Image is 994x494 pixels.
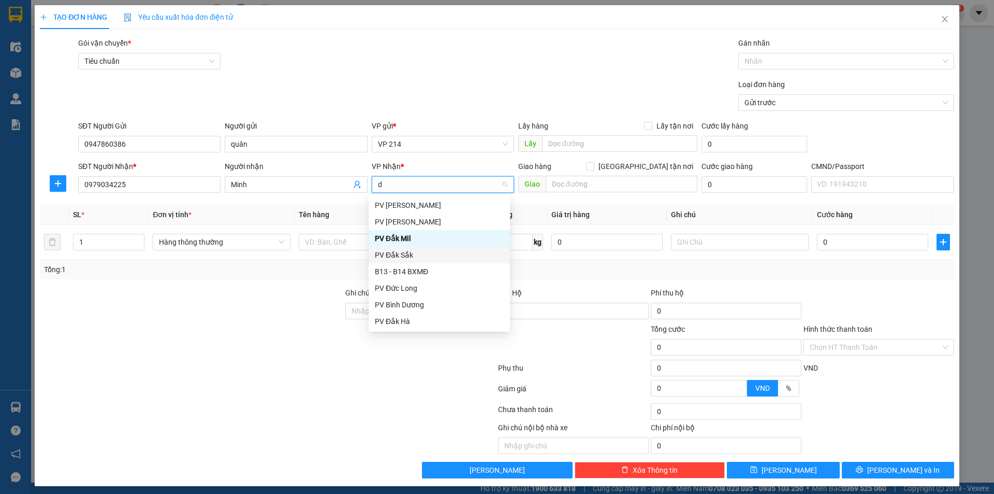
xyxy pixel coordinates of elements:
[497,404,650,422] div: Chưa thanh toán
[40,13,107,21] span: TẠO ĐƠN HÀNG
[551,234,663,250] input: 0
[633,464,678,476] span: Xóa Thông tin
[811,161,954,172] div: CMND/Passport
[498,437,649,454] input: Nhập ghi chú
[375,299,504,310] div: PV Bình Dương
[498,289,522,297] span: Thu Hộ
[667,205,813,225] th: Ghi chú
[701,176,807,193] input: Cước giao hàng
[79,72,96,87] span: Nơi nhận:
[470,464,525,476] span: [PERSON_NAME]
[867,464,940,476] span: [PERSON_NAME] và In
[372,162,401,171] span: VP Nhận
[817,210,853,219] span: Cước hàng
[803,364,818,372] span: VND
[937,238,949,246] span: plus
[941,15,949,23] span: close
[369,214,510,230] div: PV Nam Đong
[575,462,725,478] button: deleteXóa Thông tin
[671,234,809,250] input: Ghi Chú
[803,325,872,333] label: Hình thức thanh toán
[345,303,496,319] input: Ghi chú đơn hàng
[621,466,628,474] span: delete
[651,287,801,303] div: Phí thu hộ
[225,161,367,172] div: Người nhận
[369,197,510,214] div: PV Đức Xuyên
[44,234,61,250] button: delete
[762,464,817,476] span: [PERSON_NAME]
[727,462,839,478] button: save[PERSON_NAME]
[422,462,573,478] button: [PERSON_NAME]
[533,234,543,250] span: kg
[159,234,284,250] span: Hàng thông thường
[369,280,510,297] div: PV Đức Long
[375,200,504,211] div: PV [PERSON_NAME]
[84,53,214,69] span: Tiêu chuẩn
[104,73,144,84] span: PV [PERSON_NAME]
[651,422,801,437] div: Chi phí nội bộ
[100,39,146,47] span: 21410250659
[73,210,81,219] span: SL
[518,162,551,171] span: Giao hàng
[124,13,233,21] span: Yêu cầu xuất hóa đơn điện tử
[369,297,510,313] div: PV Bình Dương
[50,179,66,188] span: plus
[518,176,546,192] span: Giao
[701,136,807,152] input: Cước lấy hàng
[651,325,685,333] span: Tổng cước
[225,120,367,132] div: Người gửi
[856,466,863,474] span: printer
[299,234,436,250] input: VD: Bàn, Ghế
[40,13,47,21] span: plus
[375,266,504,277] div: B13 - B14 BXMĐ
[594,161,697,172] span: [GEOGRAPHIC_DATA] tận nơi
[518,122,548,130] span: Lấy hàng
[497,383,650,401] div: Giảm giá
[786,384,791,392] span: %
[372,120,514,132] div: VP gửi
[842,462,954,478] button: printer[PERSON_NAME] và In
[750,466,757,474] span: save
[36,62,120,70] strong: BIÊN NHẬN GỬI HÀNG HOÁ
[375,283,504,294] div: PV Đức Long
[701,162,753,171] label: Cước giao hàng
[299,210,329,219] span: Tên hàng
[755,384,770,392] span: VND
[738,39,770,47] label: Gán nhãn
[78,161,221,172] div: SĐT Người Nhận
[744,95,948,110] span: Gửi trước
[10,72,21,87] span: Nơi gửi:
[353,180,361,189] span: user-add
[375,249,504,261] div: PV Đắk Sắk
[35,73,52,78] span: VP 214
[369,313,510,330] div: PV Đắk Hà
[701,122,748,130] label: Cước lấy hàng
[153,210,192,219] span: Đơn vị tính
[937,234,950,250] button: plus
[375,216,504,228] div: PV [PERSON_NAME]
[27,17,84,55] strong: CÔNG TY TNHH [GEOGRAPHIC_DATA] 214 QL13 - P.26 - Q.BÌNH THẠNH - TP HCM 1900888606
[497,362,650,380] div: Phụ thu
[498,422,649,437] div: Ghi chú nội bộ nhà xe
[551,210,590,219] span: Giá trị hàng
[738,80,785,89] label: Loại đơn hàng
[542,135,697,152] input: Dọc đường
[345,289,402,297] label: Ghi chú đơn hàng
[78,39,131,47] span: Gói vận chuyển
[78,120,221,132] div: SĐT Người Gửi
[124,13,132,22] img: icon
[44,264,384,275] div: Tổng: 1
[930,5,959,34] button: Close
[369,263,510,280] div: B13 - B14 BXMĐ
[10,23,24,49] img: logo
[369,247,510,263] div: PV Đắk Sắk
[375,233,504,244] div: PV Đắk Mil
[652,120,697,132] span: Lấy tận nơi
[50,175,66,192] button: plus
[378,136,508,152] span: VP 214
[375,316,504,327] div: PV Đắk Hà
[98,47,146,54] span: 11:12:40 [DATE]
[518,135,542,152] span: Lấy
[546,176,697,192] input: Dọc đường
[369,230,510,247] div: PV Đắk Mil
